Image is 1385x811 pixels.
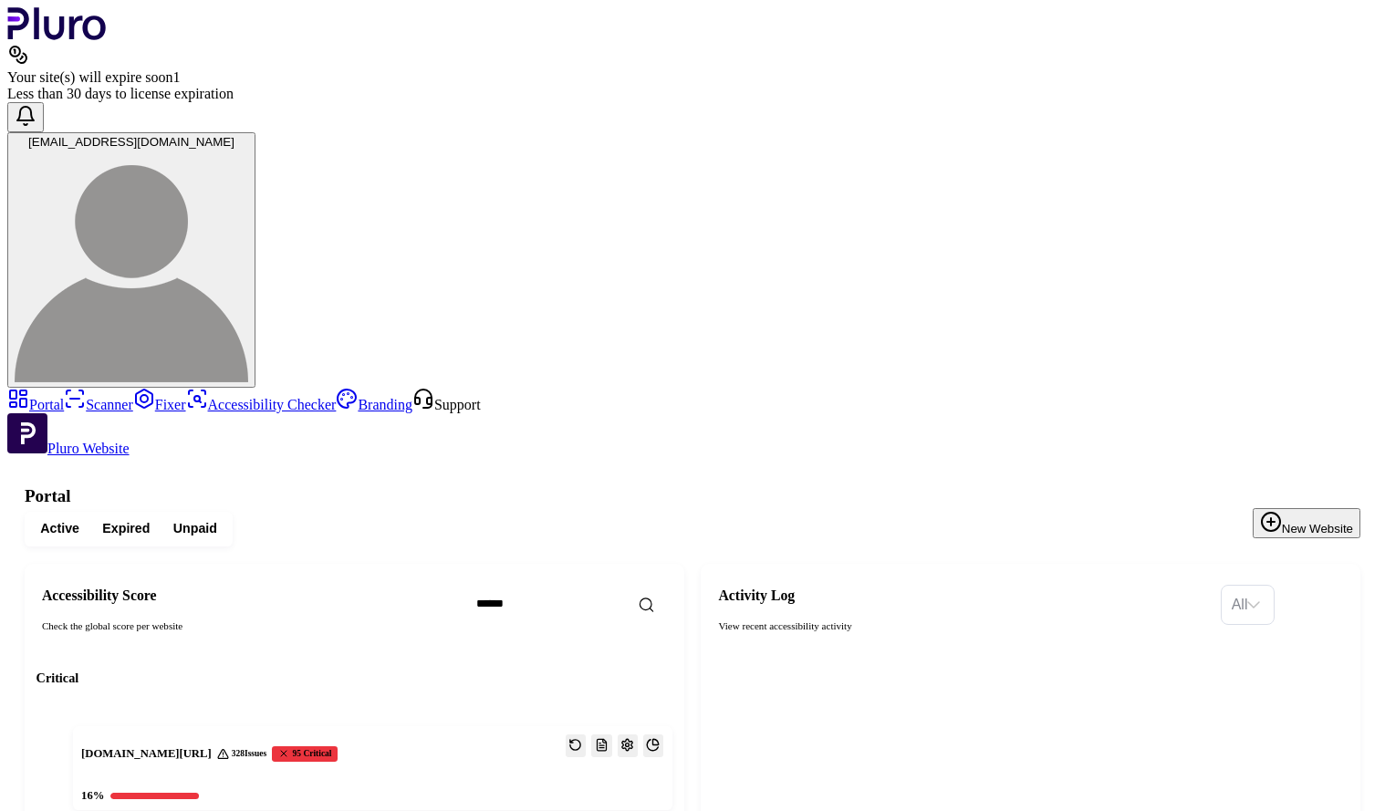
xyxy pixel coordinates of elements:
button: New Website [1253,508,1360,538]
div: Check the global score per website [42,619,453,634]
div: Your site(s) will expire soon [7,69,1378,86]
a: Fixer [133,397,186,412]
h3: [DOMAIN_NAME][URL] [81,746,212,762]
h2: Activity Log [718,587,1209,605]
span: 1 [172,69,180,85]
span: [EMAIL_ADDRESS][DOMAIN_NAME] [28,135,234,149]
div: Set sorting [1221,585,1276,625]
button: Reports [591,734,611,756]
h3: Critical [36,670,672,687]
a: Logo [7,27,107,43]
a: Open Support screen [412,397,481,412]
h1: Portal [25,486,1360,506]
div: View recent accessibility activity [718,619,1209,634]
div: 328 Issues [217,748,266,760]
button: Unpaid [161,516,228,542]
div: Less than 30 days to license expiration [7,86,1378,102]
div: 16 % [81,788,104,804]
div: 95 Critical [272,746,337,762]
span: Unpaid [173,520,217,537]
button: Open settings [618,734,638,756]
a: Scanner [64,397,133,412]
button: Open notifications, you have undefined new notifications [7,102,44,132]
img: lmwapwap@gmail.com [15,149,248,382]
input: Search [464,589,713,619]
aside: Sidebar menu [7,388,1378,457]
button: Reset the cache [566,734,586,756]
a: Branding [336,397,412,412]
button: Expired [91,516,161,542]
span: Expired [102,520,150,537]
span: Active [40,520,79,537]
button: [EMAIL_ADDRESS][DOMAIN_NAME]lmwapwap@gmail.com [7,132,255,388]
h2: Accessibility Score [42,587,453,605]
button: Open website overview [643,734,663,756]
a: Portal [7,397,64,412]
a: Accessibility Checker [186,397,337,412]
button: Active [29,516,91,542]
a: Open Pluro Website [7,441,130,456]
